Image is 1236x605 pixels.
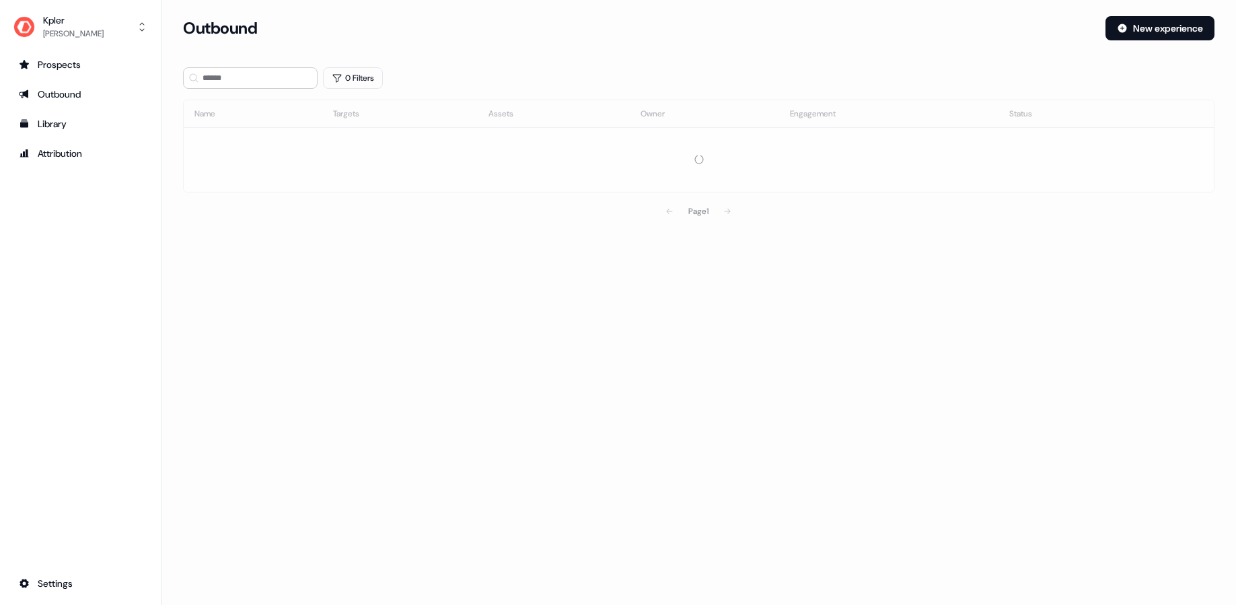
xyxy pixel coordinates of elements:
a: Go to attribution [11,143,150,164]
div: Kpler [43,13,104,27]
div: Outbound [19,87,142,101]
a: Go to templates [11,113,150,135]
div: Prospects [19,58,142,71]
div: Attribution [19,147,142,160]
h3: Outbound [183,18,257,38]
a: Go to prospects [11,54,150,75]
button: New experience [1105,16,1214,40]
div: Library [19,117,142,131]
button: 0 Filters [323,67,383,89]
div: Settings [19,577,142,590]
div: [PERSON_NAME] [43,27,104,40]
a: Go to outbound experience [11,83,150,105]
button: Kpler[PERSON_NAME] [11,11,150,43]
a: Go to integrations [11,573,150,594]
